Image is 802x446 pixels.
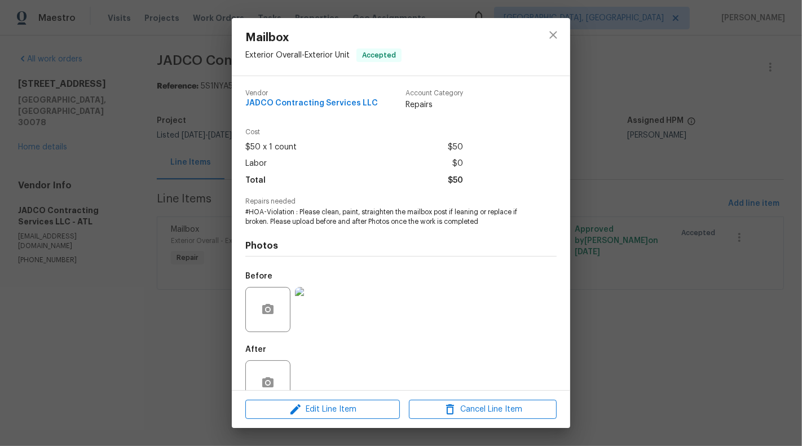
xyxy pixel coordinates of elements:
[406,90,463,97] span: Account Category
[245,198,557,205] span: Repairs needed
[358,50,400,61] span: Accepted
[245,51,350,59] span: Exterior Overall - Exterior Unit
[245,90,378,97] span: Vendor
[245,139,297,156] span: $50 x 1 count
[245,156,267,172] span: Labor
[245,240,557,251] h4: Photos
[409,400,557,419] button: Cancel Line Item
[452,156,463,172] span: $0
[406,99,463,111] span: Repairs
[245,207,526,227] span: #HOA-Violation : Please clean, paint, straighten the mailbox post if leaning or replace if broken...
[448,139,463,156] span: $50
[245,32,402,44] span: Mailbox
[245,400,400,419] button: Edit Line Item
[245,272,272,280] h5: Before
[245,346,266,354] h5: After
[245,173,266,189] span: Total
[249,403,396,417] span: Edit Line Item
[540,21,567,48] button: close
[412,403,553,417] span: Cancel Line Item
[245,129,463,136] span: Cost
[448,173,463,189] span: $50
[245,99,378,108] span: JADCO Contracting Services LLC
